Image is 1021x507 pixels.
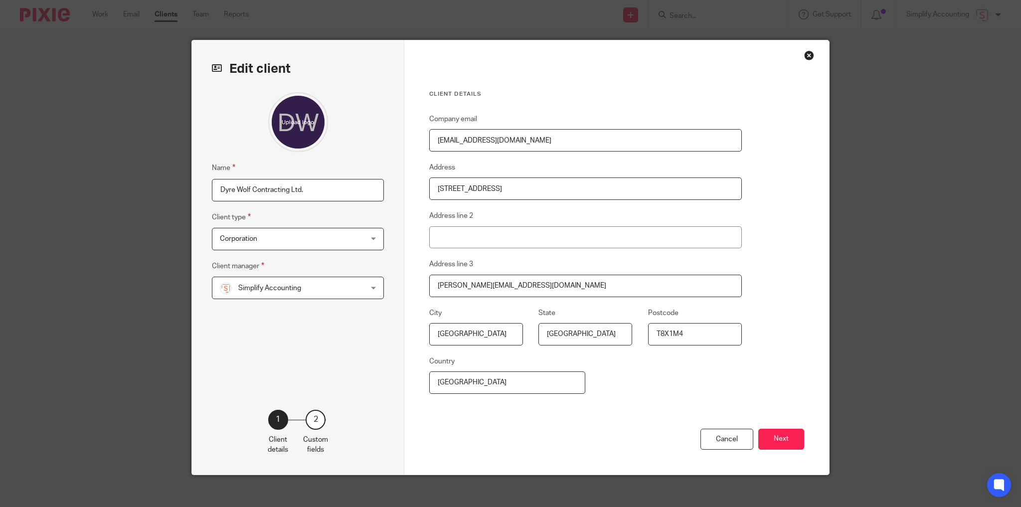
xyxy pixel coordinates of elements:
div: Close this dialog window [804,50,814,60]
div: 2 [306,410,326,430]
p: Client details [268,435,288,455]
label: Address [429,163,455,172]
label: Address line 2 [429,211,473,221]
span: Simplify Accounting [238,285,301,292]
span: Corporation [220,235,257,242]
h3: Client details [429,90,742,98]
div: 1 [268,410,288,430]
label: Company email [429,114,477,124]
img: Screenshot%202023-11-29%20141159.png [220,282,232,294]
label: City [429,308,442,318]
label: Name [212,162,235,173]
label: Country [429,356,455,366]
label: State [538,308,555,318]
div: Cancel [700,429,753,450]
label: Client manager [212,260,264,272]
button: Next [758,429,804,450]
label: Postcode [648,308,679,318]
p: Custom fields [303,435,328,455]
h2: Edit client [212,60,384,77]
label: Address line 3 [429,259,473,269]
label: Client type [212,211,251,223]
